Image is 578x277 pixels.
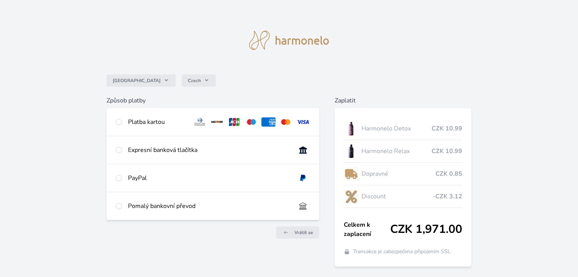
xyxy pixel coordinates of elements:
[296,173,310,183] img: paypal.svg
[294,229,313,236] span: Vrátit se
[128,201,290,211] div: Pomalý bankovní převod
[335,96,471,105] h6: Zaplatit
[390,223,462,236] span: CZK 1,971.00
[353,248,451,256] span: Transakce je zabezpečena připojením SSL
[432,124,462,133] span: CZK 10.99
[245,117,259,127] img: maestro.svg
[344,142,358,161] img: CLEAN_RELAX_se_stinem_x-lo.jpg
[113,77,161,84] span: [GEOGRAPHIC_DATA]
[210,117,224,127] img: discover.svg
[361,147,432,156] span: Harmonelo Relax
[344,187,358,206] img: discount-lo.png
[107,96,319,105] h6: Způsob platby
[361,169,435,178] span: Dopravné
[296,117,310,127] img: visa.svg
[344,164,358,183] img: delivery-lo.png
[435,169,462,178] span: CZK 0.85
[344,220,390,239] span: Celkem k zaplacení
[261,117,276,127] img: amex.svg
[361,192,433,201] span: Discount
[279,117,293,127] img: mc.svg
[432,147,462,156] span: CZK 10.99
[276,226,319,239] a: Vrátit se
[128,173,290,183] div: PayPal
[296,145,310,155] img: onlineBanking_CZ.svg
[361,124,432,133] span: Harmonelo Detox
[249,31,329,50] img: logo.svg
[107,74,176,87] button: [GEOGRAPHIC_DATA]
[188,77,201,84] span: Czech
[227,117,241,127] img: jcb.svg
[296,201,310,211] img: bankTransfer_IBAN.svg
[193,117,207,127] img: diners.svg
[433,192,462,201] span: -CZK 3.12
[344,119,358,138] img: DETOX_se_stinem_x-lo.jpg
[128,145,290,155] div: Expresní banková tlačítka
[182,74,216,87] button: Czech
[128,117,187,127] div: Platba kartou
